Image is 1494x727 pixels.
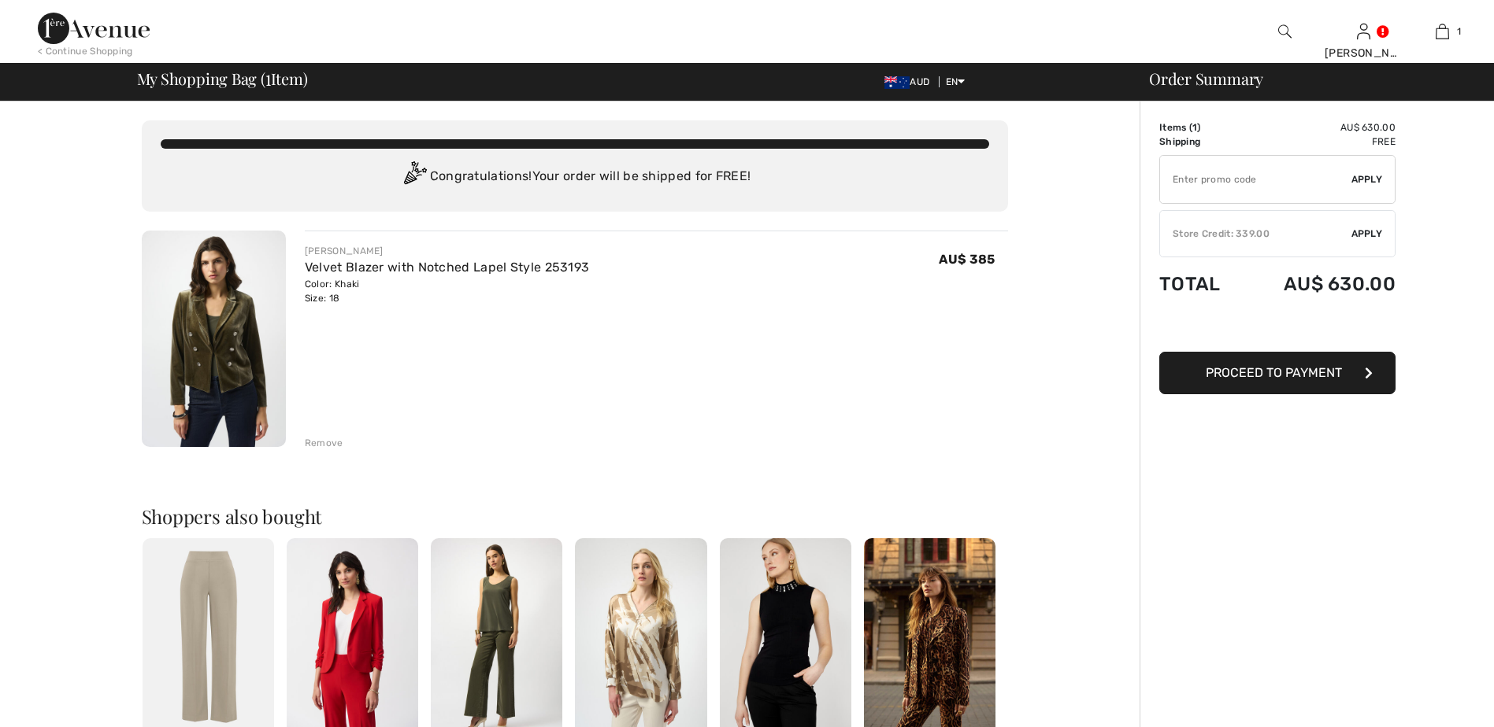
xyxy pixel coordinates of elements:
[137,71,308,87] span: My Shopping Bag ( Item)
[1457,24,1461,39] span: 1
[1278,22,1292,41] img: search the website
[1351,172,1383,186] span: Apply
[1159,311,1396,346] iframe: PayPal
[1351,227,1383,241] span: Apply
[1325,45,1402,61] div: [PERSON_NAME]
[1357,24,1370,39] a: Sign In
[1403,22,1481,41] a: 1
[1130,71,1485,87] div: Order Summary
[305,277,590,305] div: Color: Khaki Size: 18
[1160,227,1351,241] div: Store Credit: 339.00
[884,76,910,89] img: Australian Dollar
[884,76,936,87] span: AUD
[946,76,966,87] span: EN
[939,252,995,267] span: AU$ 385
[1243,135,1396,149] td: Free
[142,231,286,447] img: Velvet Blazer with Notched Lapel Style 253193
[305,436,343,450] div: Remove
[161,161,989,193] div: Congratulations! Your order will be shipped for FREE!
[1192,122,1197,133] span: 1
[1243,120,1396,135] td: AU$ 630.00
[38,13,150,44] img: 1ère Avenue
[305,244,590,258] div: [PERSON_NAME]
[1159,257,1243,311] td: Total
[38,44,133,58] div: < Continue Shopping
[142,507,1008,526] h2: Shoppers also bought
[1159,352,1396,394] button: Proceed to Payment
[1159,135,1243,149] td: Shipping
[1206,365,1342,380] span: Proceed to Payment
[265,67,271,87] span: 1
[1357,22,1370,41] img: My Info
[1159,120,1243,135] td: Items ( )
[399,161,430,193] img: Congratulation2.svg
[305,260,590,275] a: Velvet Blazer with Notched Lapel Style 253193
[1243,257,1396,311] td: AU$ 630.00
[1160,156,1351,203] input: Promo code
[1436,22,1449,41] img: My Bag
